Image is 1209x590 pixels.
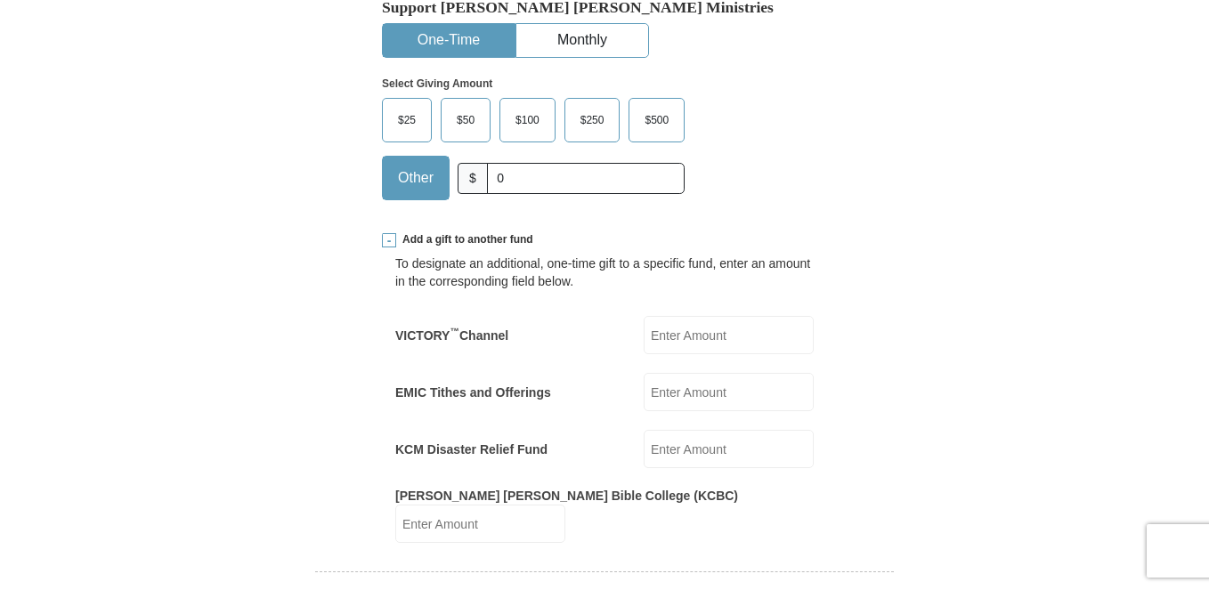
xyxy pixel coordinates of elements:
input: Enter Amount [644,373,814,411]
strong: Select Giving Amount [382,77,492,90]
span: $250 [572,107,613,133]
span: Other [389,165,442,191]
button: Monthly [516,24,648,57]
span: $100 [507,107,548,133]
span: $500 [636,107,678,133]
label: VICTORY Channel [395,327,508,344]
span: $25 [389,107,425,133]
span: $50 [448,107,483,133]
input: Enter Amount [644,316,814,354]
label: [PERSON_NAME] [PERSON_NAME] Bible College (KCBC) [395,487,738,505]
label: KCM Disaster Relief Fund [395,440,548,458]
span: Add a gift to another fund [396,232,533,247]
span: $ [458,163,488,194]
input: Enter Amount [395,505,565,543]
sup: ™ [450,326,459,336]
input: Enter Amount [644,430,814,468]
div: To designate an additional, one-time gift to a specific fund, enter an amount in the correspondin... [395,255,814,290]
button: One-Time [383,24,515,57]
label: EMIC Tithes and Offerings [395,384,551,401]
input: Other Amount [487,163,685,194]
